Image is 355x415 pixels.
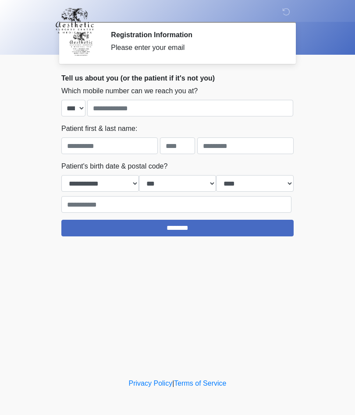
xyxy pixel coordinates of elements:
[174,380,226,387] a: Terms of Service
[129,380,173,387] a: Privacy Policy
[61,74,294,82] h2: Tell us about you (or the patient if it's not you)
[61,123,137,134] label: Patient first & last name:
[61,161,167,172] label: Patient's birth date & postal code?
[61,86,198,96] label: Which mobile number can we reach you at?
[68,31,94,57] img: Agent Avatar
[111,42,280,53] div: Please enter your email
[53,7,97,35] img: Aesthetic Surgery Centre, PLLC Logo
[172,380,174,387] a: |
